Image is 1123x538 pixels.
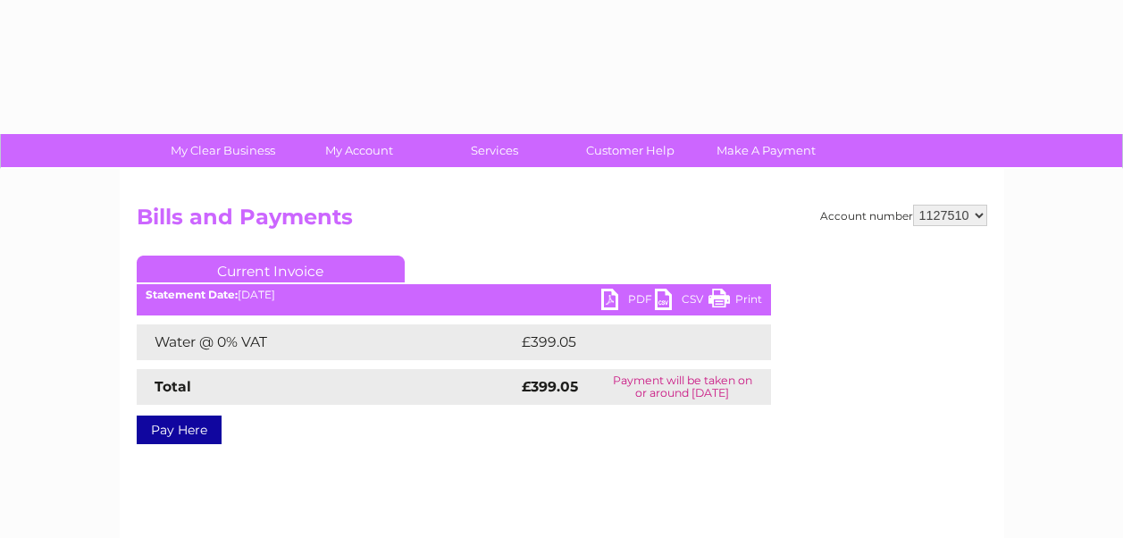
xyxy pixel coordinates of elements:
[137,416,222,444] a: Pay Here
[655,289,708,315] a: CSV
[155,378,191,395] strong: Total
[692,134,840,167] a: Make A Payment
[557,134,704,167] a: Customer Help
[137,256,405,282] a: Current Invoice
[517,324,740,360] td: £399.05
[522,378,578,395] strong: £399.05
[149,134,297,167] a: My Clear Business
[708,289,762,315] a: Print
[820,205,987,226] div: Account number
[146,288,238,301] b: Statement Date:
[594,369,770,405] td: Payment will be taken on or around [DATE]
[137,289,771,301] div: [DATE]
[421,134,568,167] a: Services
[137,324,517,360] td: Water @ 0% VAT
[601,289,655,315] a: PDF
[137,205,987,239] h2: Bills and Payments
[285,134,432,167] a: My Account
